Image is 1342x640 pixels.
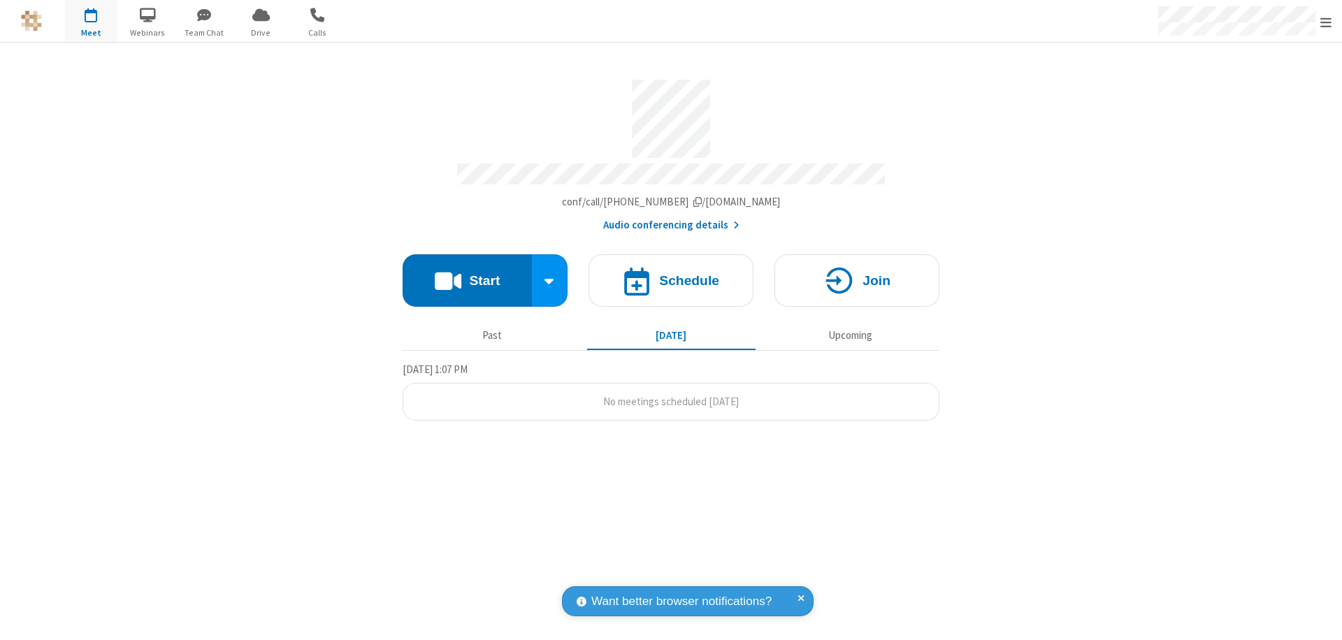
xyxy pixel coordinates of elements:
[469,274,500,287] h4: Start
[587,322,756,349] button: [DATE]
[863,274,890,287] h4: Join
[21,10,42,31] img: QA Selenium DO NOT DELETE OR CHANGE
[766,322,935,349] button: Upcoming
[659,274,719,287] h4: Schedule
[589,254,753,307] button: Schedule
[774,254,939,307] button: Join
[122,27,174,39] span: Webinars
[403,361,939,421] section: Today's Meetings
[603,395,739,408] span: No meetings scheduled [DATE]
[562,195,781,208] span: Copy my meeting room link
[562,194,781,210] button: Copy my meeting room linkCopy my meeting room link
[403,69,939,233] section: Account details
[178,27,231,39] span: Team Chat
[1307,604,1332,630] iframe: Chat
[291,27,344,39] span: Calls
[235,27,287,39] span: Drive
[603,217,739,233] button: Audio conferencing details
[408,322,577,349] button: Past
[591,592,772,611] span: Want better browser notifications?
[532,254,568,307] div: Start conference options
[65,27,117,39] span: Meet
[403,363,468,376] span: [DATE] 1:07 PM
[403,254,532,307] button: Start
